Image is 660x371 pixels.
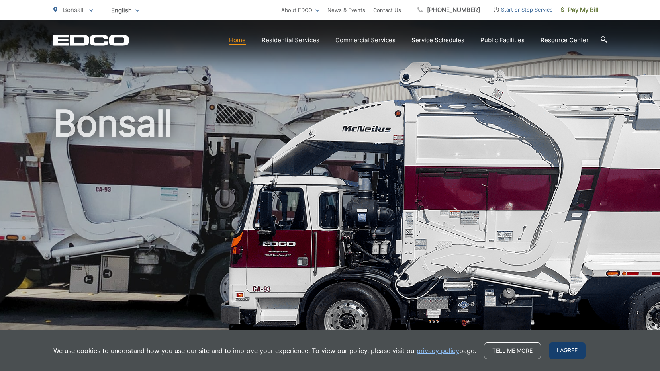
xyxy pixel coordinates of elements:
[53,103,607,355] h1: Bonsall
[281,5,319,15] a: About EDCO
[411,35,464,45] a: Service Schedules
[327,5,365,15] a: News & Events
[53,35,129,46] a: EDCD logo. Return to the homepage.
[335,35,396,45] a: Commercial Services
[549,342,586,359] span: I agree
[480,35,525,45] a: Public Facilities
[484,342,541,359] a: Tell me more
[63,6,84,14] span: Bonsall
[53,346,476,355] p: We use cookies to understand how you use our site and to improve your experience. To view our pol...
[417,346,459,355] a: privacy policy
[105,3,145,17] span: English
[561,5,599,15] span: Pay My Bill
[262,35,319,45] a: Residential Services
[229,35,246,45] a: Home
[373,5,401,15] a: Contact Us
[541,35,589,45] a: Resource Center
